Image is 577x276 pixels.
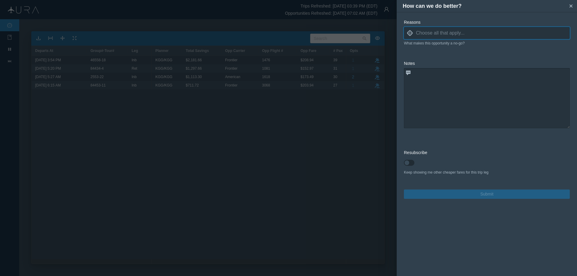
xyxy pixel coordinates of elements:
h4: How can we do better? [403,2,566,10]
span: Notes [404,61,415,66]
button: Submit [404,190,570,199]
div: Keep showing me other cheaper fares for this trip leg [404,170,570,175]
button: Close [566,2,575,11]
span: Submit [480,191,493,197]
div: What makes this opportunity a no-go? [404,41,570,46]
span: Reasons [404,20,420,25]
input: Choose all that apply... [416,29,570,38]
span: Resubscribe [404,150,427,155]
